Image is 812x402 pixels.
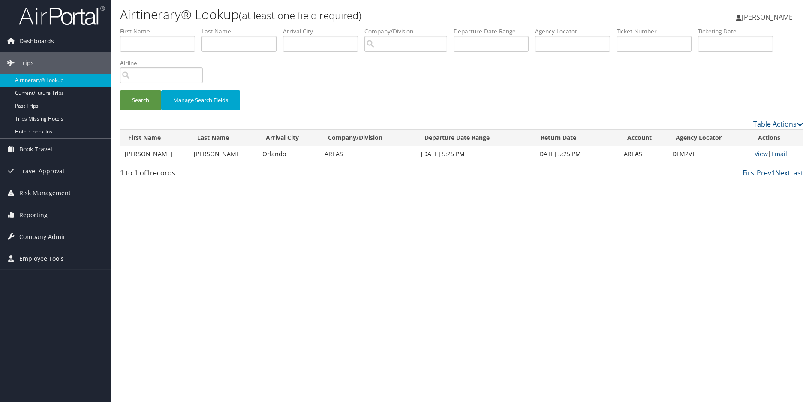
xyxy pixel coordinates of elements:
a: Email [771,150,787,158]
img: airportal-logo.png [19,6,105,26]
span: Employee Tools [19,248,64,269]
th: Last Name: activate to sort column ascending [189,130,259,146]
td: AREAS [320,146,417,162]
th: Actions [750,130,803,146]
label: Arrival City [283,27,364,36]
label: Agency Locator [535,27,617,36]
span: 1 [146,168,150,178]
a: [PERSON_NAME] [736,4,803,30]
th: Arrival City: activate to sort column ascending [258,130,320,146]
small: (at least one field required) [239,8,361,22]
td: DLM2VT [668,146,750,162]
a: Next [775,168,790,178]
span: Dashboards [19,30,54,52]
span: Travel Approval [19,160,64,182]
a: First [743,168,757,178]
td: Orlando [258,146,320,162]
span: Trips [19,52,34,74]
span: Book Travel [19,139,52,160]
button: Search [120,90,161,110]
label: Airline [120,59,209,67]
th: Agency Locator: activate to sort column ascending [668,130,750,146]
td: | [750,146,803,162]
td: AREAS [620,146,668,162]
label: First Name [120,27,201,36]
a: 1 [771,168,775,178]
span: Risk Management [19,182,71,204]
div: 1 to 1 of records [120,168,281,182]
span: Company Admin [19,226,67,248]
a: Table Actions [753,119,803,129]
a: View [755,150,768,158]
td: [DATE] 5:25 PM [417,146,533,162]
td: [PERSON_NAME] [189,146,259,162]
a: Last [790,168,803,178]
label: Last Name [201,27,283,36]
span: Reporting [19,204,48,226]
th: Company/Division [320,130,417,146]
h1: Airtinerary® Lookup [120,6,576,24]
label: Ticketing Date [698,27,779,36]
th: Return Date: activate to sort column ascending [533,130,620,146]
label: Departure Date Range [454,27,535,36]
span: [PERSON_NAME] [742,12,795,22]
td: [DATE] 5:25 PM [533,146,620,162]
label: Ticket Number [617,27,698,36]
th: Account: activate to sort column ascending [620,130,668,146]
td: [PERSON_NAME] [120,146,189,162]
button: Manage Search Fields [161,90,240,110]
th: First Name: activate to sort column ascending [120,130,189,146]
a: Prev [757,168,771,178]
th: Departure Date Range: activate to sort column ascending [417,130,533,146]
label: Company/Division [364,27,454,36]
